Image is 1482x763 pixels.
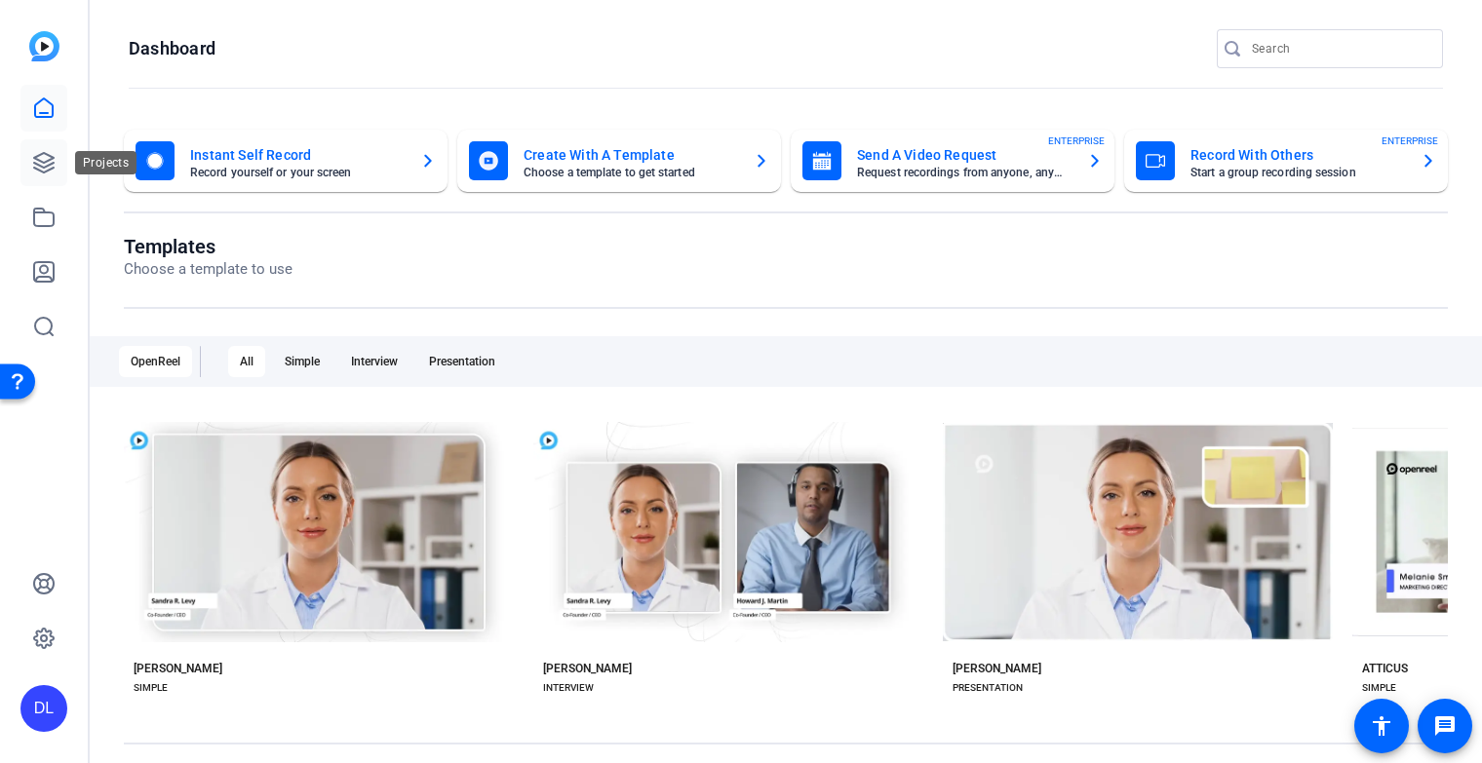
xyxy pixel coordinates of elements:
img: blue-gradient.svg [29,31,59,61]
div: ATTICUS [1362,661,1408,676]
mat-card-title: Record With Others [1190,143,1405,167]
button: Create With A TemplateChoose a template to get started [457,130,781,192]
div: DL [20,685,67,732]
button: Record With OthersStart a group recording sessionENTERPRISE [1124,130,1448,192]
mat-card-subtitle: Choose a template to get started [524,167,738,178]
div: Projects [75,151,136,174]
button: Instant Self RecordRecord yourself or your screen [124,130,448,192]
span: ENTERPRISE [1048,134,1105,148]
div: Interview [339,346,409,377]
mat-card-title: Create With A Template [524,143,738,167]
div: [PERSON_NAME] [953,661,1041,676]
span: ENTERPRISE [1382,134,1438,148]
mat-card-subtitle: Record yourself or your screen [190,167,405,178]
h1: Templates [124,235,292,258]
input: Search [1252,37,1427,60]
div: [PERSON_NAME] [543,661,632,676]
mat-card-title: Send A Video Request [857,143,1072,167]
div: Simple [273,346,331,377]
mat-card-title: Instant Self Record [190,143,405,167]
div: OpenReel [119,346,192,377]
h1: Dashboard [129,37,215,60]
div: All [228,346,265,377]
mat-icon: message [1433,714,1457,738]
mat-card-subtitle: Request recordings from anyone, anywhere [857,167,1072,178]
mat-icon: accessibility [1370,714,1393,738]
div: SIMPLE [1362,680,1396,696]
div: PRESENTATION [953,680,1023,696]
mat-card-subtitle: Start a group recording session [1190,167,1405,178]
div: Presentation [417,346,507,377]
p: Choose a template to use [124,258,292,281]
div: [PERSON_NAME] [134,661,222,676]
button: Send A Video RequestRequest recordings from anyone, anywhereENTERPRISE [791,130,1114,192]
div: SIMPLE [134,680,168,696]
div: INTERVIEW [543,680,594,696]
